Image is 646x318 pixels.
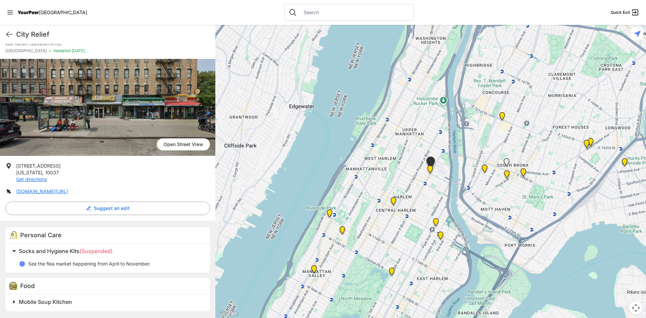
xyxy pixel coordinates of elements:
a: Get directions [16,176,47,182]
div: Main Location [436,232,445,242]
a: YourPeer[GEOGRAPHIC_DATA] [17,10,87,14]
div: East Harlem Drop-in Center [432,218,440,229]
img: Google [217,309,239,318]
div: Manhattan [310,265,318,276]
span: , [42,170,44,175]
div: The Bronx Pride Center [519,168,528,179]
span: [GEOGRAPHIC_DATA] [39,9,87,15]
span: [DATE] [71,48,85,53]
span: Validated [53,48,71,53]
p: See the flea market happening from April to November. [28,260,150,267]
input: Search [299,9,409,16]
button: Suggest an edit [5,202,210,215]
span: Socks and Hygiene Kits [19,248,79,254]
span: Food [20,282,35,289]
p: East Harlem (Salvation Army) [5,41,210,47]
span: Suggest an edit [94,205,130,212]
div: Uptown/Harlem DYCD Youth Drop-in Center [389,197,398,208]
span: Mobile Soup Kitchen [19,298,72,305]
span: Personal Care [20,232,62,239]
span: [US_STATE] [16,170,42,175]
div: Outside East Harlem Salvation Army [426,165,434,176]
span: ✓ [48,48,52,54]
span: Open Street View [157,138,210,150]
div: East Harlem (Salvation Army) [425,156,436,172]
div: South Bronx NeON Works [498,112,506,123]
h1: City Relief [16,30,210,39]
span: [STREET_ADDRESS] [16,163,61,169]
div: Manhattan [388,268,396,278]
div: Sunrise DYCD Youth Drop-in Center - Closed [502,158,511,169]
a: [DOMAIN_NAME][URL] [16,188,68,194]
div: The Cathedral Church of St. John the Divine [338,226,347,237]
span: YourPeer [17,9,39,15]
div: Harm Reduction Center [480,165,489,175]
a: Quick Exit [611,8,639,16]
a: Open this area in Google Maps (opens a new window) [217,309,239,318]
div: Resource Center of Community Development [586,138,595,149]
button: Map camera controls [629,301,643,315]
div: Living Room 24-Hour Drop-In Center [620,158,629,169]
span: 10037 [45,170,59,175]
span: (Suspended) [79,248,113,254]
span: [GEOGRAPHIC_DATA] [5,48,47,54]
span: Quick Exit [611,10,630,15]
